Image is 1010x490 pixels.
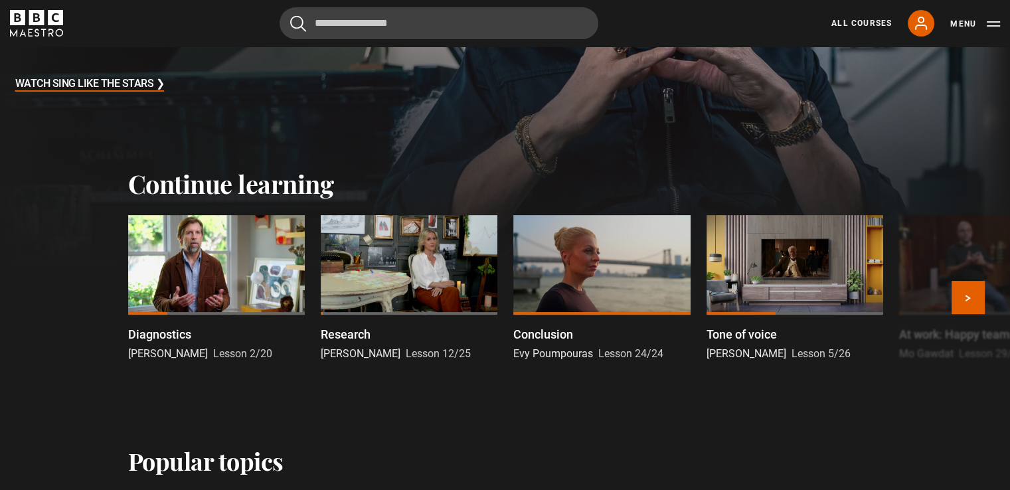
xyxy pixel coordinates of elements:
span: Lesson 5/26 [792,347,851,360]
a: All Courses [831,17,892,29]
p: Research [321,325,371,343]
input: Search [280,7,598,39]
span: Lesson 24/24 [598,347,663,360]
h2: Continue learning [128,169,883,199]
svg: BBC Maestro [10,10,63,37]
span: Evy Poumpouras [513,347,593,360]
a: Conclusion Evy Poumpouras Lesson 24/24 [513,215,690,362]
span: Lesson 12/25 [406,347,471,360]
button: Submit the search query [290,15,306,32]
span: [PERSON_NAME] [321,347,400,360]
h2: Popular topics [128,447,284,475]
button: Toggle navigation [950,17,1000,31]
span: Mo Gawdat [899,347,954,360]
span: [PERSON_NAME] [707,347,786,360]
p: Tone of voice [707,325,777,343]
span: [PERSON_NAME] [128,347,208,360]
p: Diagnostics [128,325,191,343]
p: Conclusion [513,325,573,343]
a: Tone of voice [PERSON_NAME] Lesson 5/26 [707,215,883,362]
h3: Watch Sing Like the Stars ❯ [15,74,165,94]
a: Research [PERSON_NAME] Lesson 12/25 [321,215,497,362]
span: Lesson 2/20 [213,347,272,360]
a: Diagnostics [PERSON_NAME] Lesson 2/20 [128,215,305,362]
